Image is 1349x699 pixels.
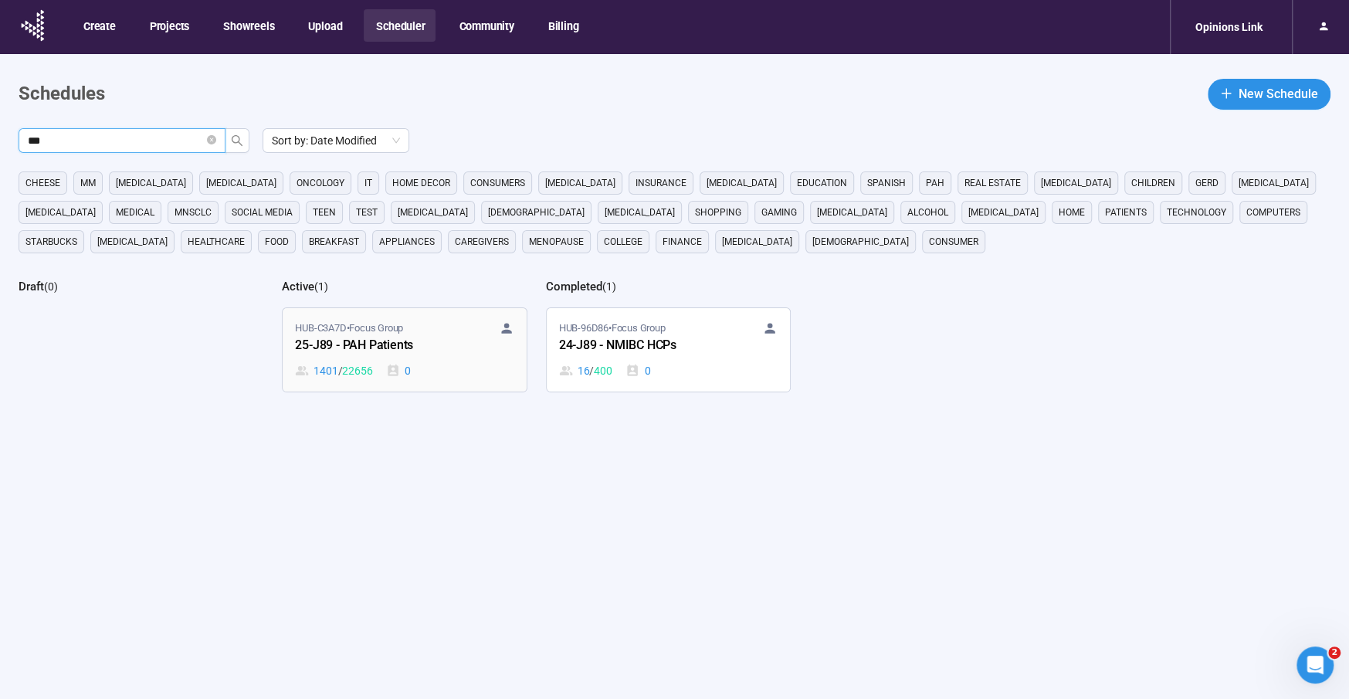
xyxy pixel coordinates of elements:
[1059,205,1085,220] span: home
[1105,205,1147,220] span: Patients
[44,280,58,293] span: ( 0 )
[663,234,702,249] span: finance
[97,234,168,249] span: [MEDICAL_DATA]
[386,362,411,379] div: 0
[707,175,777,191] span: [MEDICAL_DATA]
[470,175,525,191] span: consumers
[265,234,289,249] span: Food
[283,308,526,392] a: HUB-C3A7D•Focus Group25-J89 - PAH Patients1401 / 226560
[313,205,336,220] span: Teen
[722,234,792,249] span: [MEDICAL_DATA]
[1131,175,1175,191] span: children
[602,280,616,293] span: ( 1 )
[295,362,372,379] div: 1401
[116,205,154,220] span: medical
[1186,12,1272,42] div: Opinions Link
[546,280,602,294] h2: Completed
[25,205,96,220] span: [MEDICAL_DATA]
[206,175,276,191] span: [MEDICAL_DATA]
[232,205,293,220] span: social media
[559,362,612,379] div: 16
[1239,84,1318,103] span: New Schedule
[867,175,906,191] span: Spanish
[356,205,378,220] span: Test
[272,129,400,152] span: Sort by: Date Modified
[282,280,314,294] h2: Active
[25,175,60,191] span: cheese
[545,175,615,191] span: [MEDICAL_DATA]
[295,336,465,356] div: 25-J89 - PAH Patients
[342,362,372,379] span: 22656
[797,175,847,191] span: education
[589,362,594,379] span: /
[547,308,790,392] a: HUB-96D86•Focus Group24-J89 - NMIBC HCPs16 / 4000
[761,205,797,220] span: gaming
[309,234,359,249] span: breakfast
[1328,646,1341,659] span: 2
[338,362,343,379] span: /
[907,205,948,220] span: alcohol
[1246,205,1300,220] span: computers
[594,362,612,379] span: 400
[175,205,212,220] span: mnsclc
[604,234,642,249] span: college
[812,234,909,249] span: [DEMOGRAPHIC_DATA]
[116,175,186,191] span: [MEDICAL_DATA]
[817,205,887,220] span: [MEDICAL_DATA]
[137,9,200,42] button: Projects
[188,234,245,249] span: healthcare
[211,9,285,42] button: Showreels
[296,9,353,42] button: Upload
[1239,175,1309,191] span: [MEDICAL_DATA]
[207,134,216,148] span: close-circle
[926,175,944,191] span: PAH
[559,336,729,356] div: 24-J89 - NMIBC HCPs
[207,135,216,144] span: close-circle
[392,175,450,191] span: home decor
[695,205,741,220] span: shopping
[446,9,524,42] button: Community
[529,234,584,249] span: menopause
[314,280,328,293] span: ( 1 )
[225,128,249,153] button: search
[605,205,675,220] span: [MEDICAL_DATA]
[1220,87,1232,100] span: plus
[398,205,468,220] span: [MEDICAL_DATA]
[636,175,686,191] span: Insurance
[71,9,127,42] button: Create
[1195,175,1219,191] span: GERD
[929,234,978,249] span: consumer
[231,134,243,147] span: search
[455,234,509,249] span: caregivers
[625,362,650,379] div: 0
[1296,646,1334,684] iframe: Intercom live chat
[19,80,105,109] h1: Schedules
[379,234,435,249] span: appliances
[364,9,436,42] button: Scheduler
[488,205,585,220] span: [DEMOGRAPHIC_DATA]
[559,321,666,336] span: HUB-96D86 • Focus Group
[295,321,403,336] span: HUB-C3A7D • Focus Group
[80,175,96,191] span: MM
[536,9,590,42] button: Billing
[19,280,44,294] h2: Draft
[1208,79,1330,110] button: plusNew Schedule
[364,175,372,191] span: it
[968,205,1039,220] span: [MEDICAL_DATA]
[964,175,1021,191] span: real estate
[1167,205,1226,220] span: technology
[25,234,77,249] span: starbucks
[1041,175,1111,191] span: [MEDICAL_DATA]
[297,175,344,191] span: oncology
